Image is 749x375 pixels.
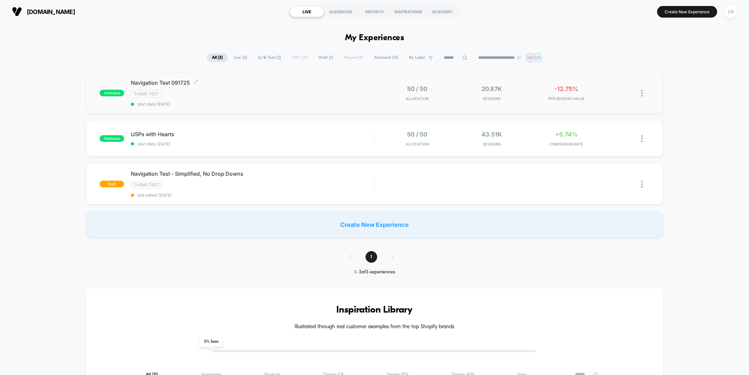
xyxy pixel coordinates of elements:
div: AUDIENCES [324,6,358,17]
span: Sessions [456,142,527,146]
span: 50 / 50 [407,131,427,138]
span: Navigation Test - Simplified, No Drop Downs [131,170,374,177]
span: 43.51k [481,131,502,138]
span: 50 / 50 [407,85,427,92]
div: 1 - 3 of 3 experiences [343,269,407,275]
span: Sessions [456,96,527,101]
span: start date: [DATE] [131,102,374,107]
h3: Inspiration Library [106,305,643,316]
img: close [641,90,643,97]
span: start date: [DATE] [131,141,374,146]
span: Draft ( 1 ) [313,53,338,62]
span: Allocation [406,142,429,146]
span: A/B Test ( 2 ) [253,53,286,62]
h1: My Experiences [345,33,404,43]
div: CR [724,5,737,18]
span: 0 % Seen [200,337,222,347]
div: Create New Experience [86,211,663,238]
span: published [100,90,124,96]
span: Theme Test [131,90,162,98]
button: CR [722,5,739,19]
div: LIVE [290,6,324,17]
img: Visually logo [12,7,22,17]
img: close [641,135,643,142]
span: Theme Test [131,181,162,189]
div: ACADEMY [425,6,459,17]
span: last edited: [DATE] [131,193,374,198]
span: [DOMAIN_NAME] [27,8,75,15]
button: Create New Experience [657,6,717,18]
span: Allocation [406,96,429,101]
span: 1 [366,251,377,263]
span: published [100,135,124,142]
h4: Illustrated through real customer examples from the top Shopify brands [106,324,643,330]
p: CR [535,55,541,60]
span: PER SESSION VALUE [531,96,602,101]
span: CONVERSION RATE [531,142,602,146]
span: Live ( 2 ) [229,53,252,62]
div: REPORTS [358,6,391,17]
button: [DOMAIN_NAME] [10,6,77,17]
img: end [517,55,521,59]
span: All ( 3 ) [207,53,228,62]
div: INSPIRATIONS [391,6,425,17]
p: MR [527,55,534,60]
span: -12.75% [554,85,578,92]
span: USPs with Hearts [131,131,374,138]
span: +5.74% [555,131,578,138]
span: Archived ( 10 ) [369,53,403,62]
span: 20.87k [481,85,502,92]
img: close [641,181,643,188]
span: By Label [409,55,425,60]
span: Navigation Test 091725 [131,79,374,86]
span: draft [100,181,124,187]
